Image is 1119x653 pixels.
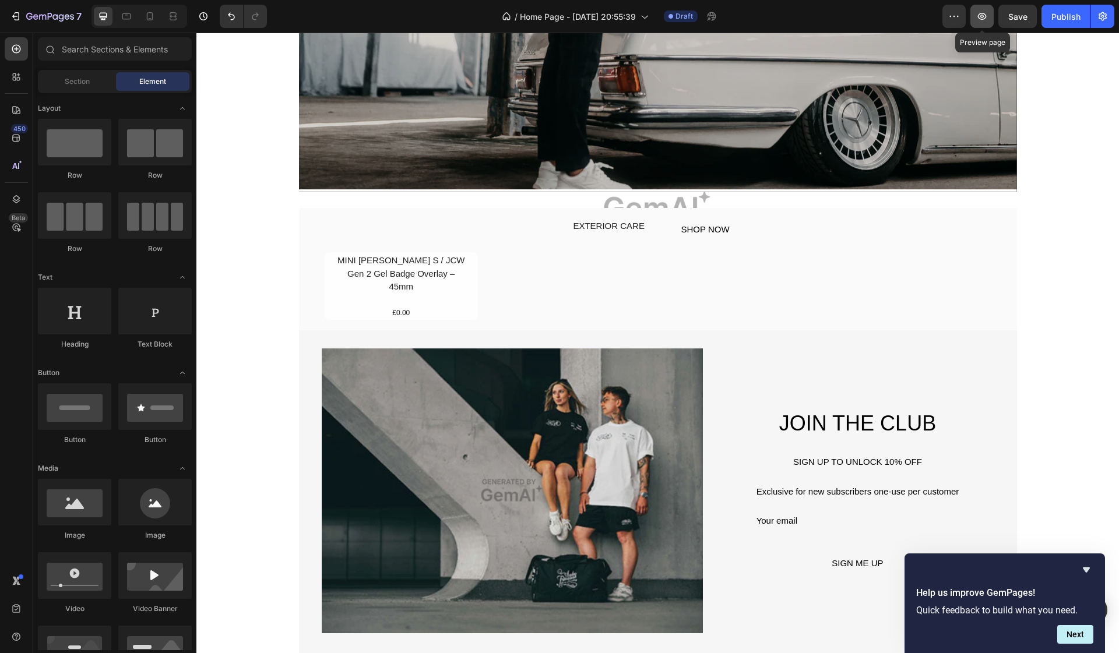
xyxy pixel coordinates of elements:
button: Save [998,5,1037,28]
img: Alt image [125,315,506,601]
div: SIGN ME UP [635,524,687,538]
span: Layout [38,103,61,114]
div: Video Banner [118,603,192,614]
iframe: Design area [196,33,1119,653]
span: Button [38,368,59,378]
span: Toggle open [173,268,192,287]
h1: MINI [PERSON_NAME] S / JCW Gen 2 Gel Badge Overlay – 45mm [138,220,272,262]
span: Text [38,272,52,283]
span: Media [38,463,58,474]
div: Image [38,530,111,541]
input: Search Sections & Elements [38,37,192,61]
div: Video [38,603,111,614]
span: Draft [675,11,693,22]
div: Your email [559,481,764,496]
span: Save [1008,12,1027,22]
div: EXTERIOR CARE [375,186,452,202]
p: Quick feedback to build what you need. [916,605,1093,616]
div: £0.00 [138,274,272,287]
div: Button [38,435,111,445]
div: Row [118,170,192,181]
div: Row [38,170,111,181]
span: Toggle open [173,459,192,478]
div: Exclusive for new subscribers one-use per customer [559,451,764,467]
div: Image [118,530,192,541]
button: SHOP NOW [471,186,547,209]
button: 7 [5,5,87,28]
span: Toggle open [173,99,192,118]
div: SIGN UP TO UNLOCK 10% OFF [559,422,764,437]
div: Beta [9,213,28,223]
div: Help us improve GemPages! [916,563,1093,644]
span: / [515,10,518,23]
span: Section [65,76,90,87]
button: Next question [1057,625,1093,644]
button: SIGN ME UP [585,520,737,542]
div: Undo/Redo [220,5,267,28]
div: SHOP NOW [485,190,533,204]
h2: JOIN THE CLUB [559,374,764,408]
h2: Help us improve GemPages! [916,586,1093,600]
div: Row [118,243,192,254]
div: Row [38,243,111,254]
button: Hide survey [1079,563,1093,577]
button: Publish [1041,5,1090,28]
span: Toggle open [173,363,192,382]
div: 450 [11,124,28,133]
div: Publish [1051,10,1081,23]
p: 7 [76,9,82,23]
span: Home Page - [DATE] 20:55:39 [520,10,636,23]
div: Button [118,435,192,445]
div: Text Block [118,339,192,350]
div: Heading [38,339,111,350]
span: Element [139,76,166,87]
